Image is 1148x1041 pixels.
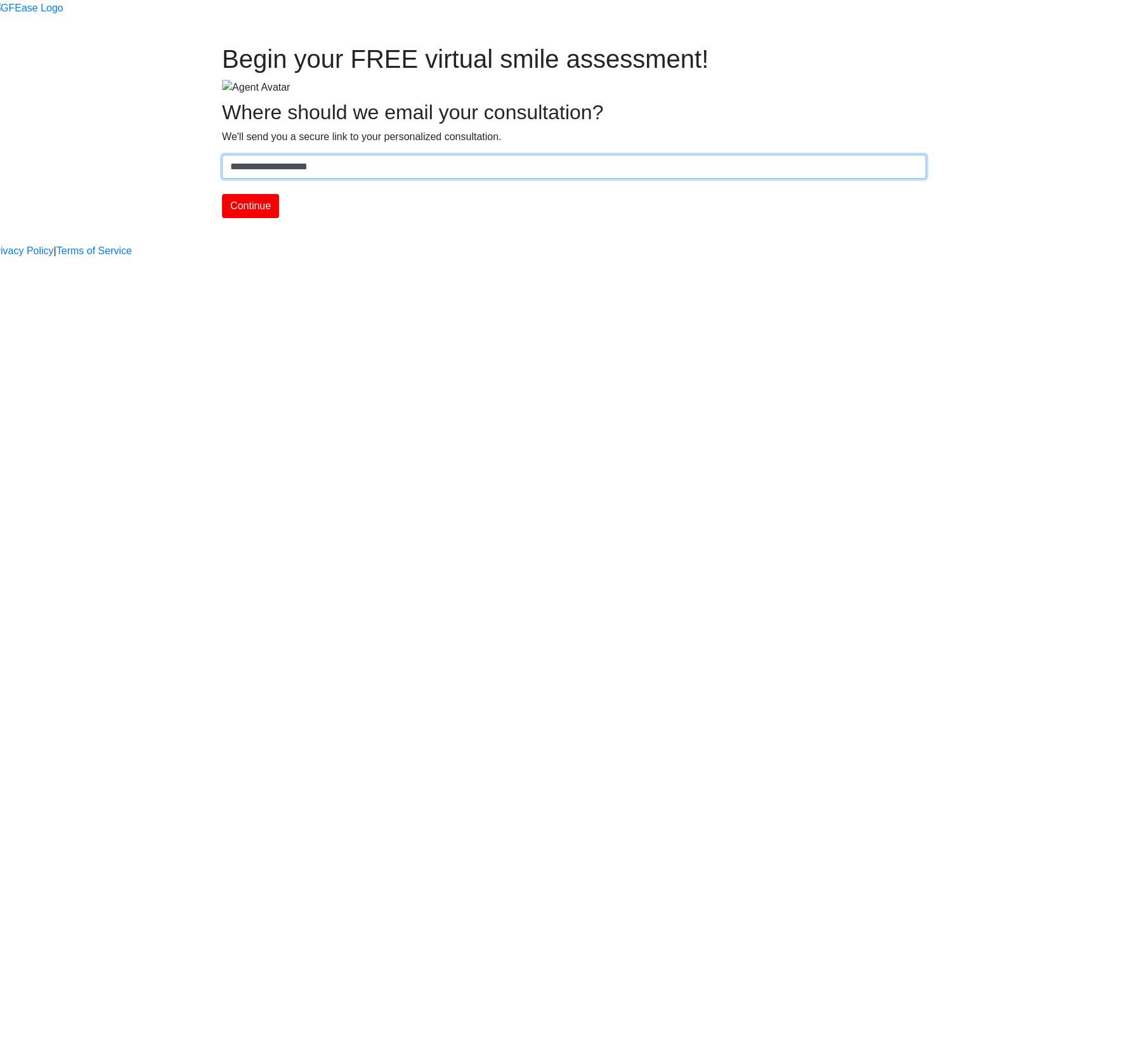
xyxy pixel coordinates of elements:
h2: Where should we email your consultation? [222,100,926,124]
a: | [54,243,56,259]
h1: Begin your FREE virtual smile assessment! [222,44,926,74]
p: We'll send you a secure link to your personalized consultation. [222,129,926,145]
button: Continue [222,194,279,218]
a: Terms of Service [56,243,132,259]
img: Agent Avatar [222,80,290,95]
